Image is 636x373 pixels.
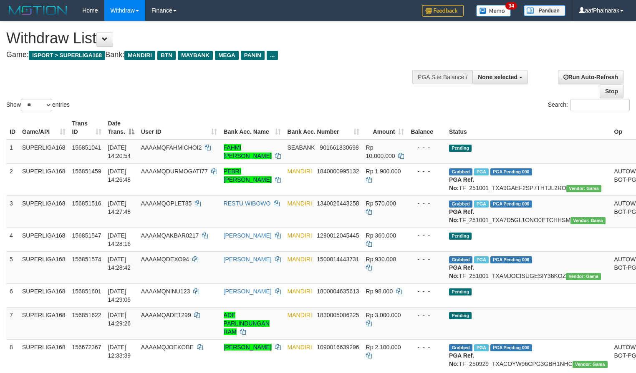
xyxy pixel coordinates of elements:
[411,167,442,175] div: - - -
[19,228,69,251] td: SUPERLIGA168
[72,232,101,239] span: 156851547
[19,339,69,371] td: SUPERLIGA168
[138,116,220,140] th: User ID: activate to sort column ascending
[490,256,532,263] span: PGA Pending
[6,307,19,339] td: 7
[573,361,608,368] span: Vendor URL: https://trx31.1velocity.biz
[449,168,472,175] span: Grabbed
[288,144,315,151] span: SEABANK
[6,51,416,59] h4: Game: Bank:
[366,168,401,175] span: Rp 1.900.000
[411,231,442,240] div: - - -
[288,200,312,207] span: MANDIRI
[108,344,131,359] span: [DATE] 12:33:39
[141,144,202,151] span: AAAAMQFAHMICHOI2
[558,70,623,84] a: Run Auto-Refresh
[474,256,489,263] span: Marked by aafsoycanthlai
[570,99,630,111] input: Search:
[141,168,208,175] span: AAAAMQDURMOGATI77
[6,4,70,17] img: MOTION_logo.png
[6,99,70,111] label: Show entries
[366,232,396,239] span: Rp 360.000
[478,74,517,80] span: None selected
[412,70,472,84] div: PGA Site Balance /
[446,251,611,283] td: TF_251001_TXAMJOCISUGESIY38KOZ
[566,273,601,280] span: Vendor URL: https://trx31.1velocity.biz
[288,344,312,350] span: MANDIRI
[6,283,19,307] td: 6
[474,200,489,208] span: Marked by aafsoycanthlai
[411,287,442,295] div: - - -
[317,200,359,207] span: Copy 1340026443258 to clipboard
[19,116,69,140] th: Game/API: activate to sort column ascending
[105,116,138,140] th: Date Trans.: activate to sort column descending
[29,51,105,60] span: ISPORT > SUPERLIGA168
[524,5,565,16] img: panduan.png
[6,228,19,251] td: 4
[288,168,312,175] span: MANDIRI
[6,116,19,140] th: ID
[446,116,611,140] th: Status
[449,256,472,263] span: Grabbed
[476,5,511,17] img: Button%20Memo.svg
[411,311,442,319] div: - - -
[449,312,472,319] span: Pending
[72,288,101,295] span: 156851601
[19,163,69,195] td: SUPERLIGA168
[366,312,401,318] span: Rp 3.000.000
[422,5,464,17] img: Feedback.jpg
[317,344,359,350] span: Copy 1090016639296 to clipboard
[548,99,630,111] label: Search:
[449,145,472,152] span: Pending
[157,51,176,60] span: BTN
[108,232,131,247] span: [DATE] 14:28:16
[474,168,489,175] span: Marked by aafsoycanthlai
[411,255,442,263] div: - - -
[241,51,265,60] span: PANIN
[108,312,131,327] span: [DATE] 14:29:26
[19,283,69,307] td: SUPERLIGA168
[446,195,611,228] td: TF_251001_TXA7D5GL1ONO0ETCHHSM
[320,144,358,151] span: Copy 901661830698 to clipboard
[267,51,278,60] span: ...
[72,168,101,175] span: 156851459
[141,200,192,207] span: AAAAMQOPLET85
[449,176,474,191] b: PGA Ref. No:
[449,233,472,240] span: Pending
[317,288,359,295] span: Copy 1800004635613 to clipboard
[141,256,189,263] span: AAAAMQDEXO94
[317,256,359,263] span: Copy 1500014443731 to clipboard
[570,217,606,224] span: Vendor URL: https://trx31.1velocity.biz
[6,251,19,283] td: 5
[317,168,359,175] span: Copy 1840000995132 to clipboard
[449,200,472,208] span: Grabbed
[6,163,19,195] td: 2
[411,343,442,351] div: - - -
[141,344,194,350] span: AAAAMQJOEKOBE
[317,312,359,318] span: Copy 1830005006225 to clipboard
[224,256,272,263] a: [PERSON_NAME]
[449,208,474,223] b: PGA Ref. No:
[69,116,105,140] th: Trans ID: activate to sort column ascending
[449,344,472,351] span: Grabbed
[411,143,442,152] div: - - -
[6,195,19,228] td: 3
[474,344,489,351] span: Marked by aafsengchandara
[72,200,101,207] span: 156851516
[490,344,532,351] span: PGA Pending
[566,185,601,192] span: Vendor URL: https://trx31.1velocity.biz
[363,116,408,140] th: Amount: activate to sort column ascending
[108,200,131,215] span: [DATE] 14:27:48
[21,99,52,111] select: Showentries
[490,200,532,208] span: PGA Pending
[220,116,284,140] th: Bank Acc. Name: activate to sort column ascending
[124,51,155,60] span: MANDIRI
[72,312,101,318] span: 156851622
[366,344,401,350] span: Rp 2.100.000
[366,256,396,263] span: Rp 930.000
[215,51,239,60] span: MEGA
[108,168,131,183] span: [DATE] 14:26:48
[6,30,416,47] h1: Withdraw List
[411,199,442,208] div: - - -
[72,144,101,151] span: 156851041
